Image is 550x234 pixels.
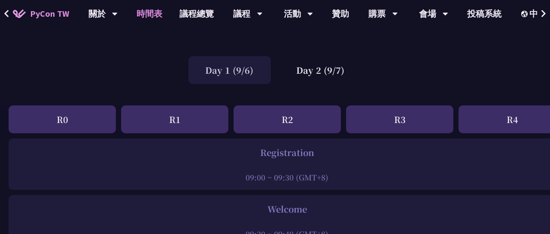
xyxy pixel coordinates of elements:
a: PyCon TW [4,3,78,24]
div: R0 [9,105,116,133]
img: Locale Icon [521,11,530,17]
div: Day 2 (9/7) [280,56,362,84]
div: R1 [121,105,228,133]
div: R3 [346,105,453,133]
span: PyCon TW [30,7,69,20]
div: Day 1 (9/6) [188,56,271,84]
img: Home icon of PyCon TW 2025 [13,9,26,18]
div: R2 [234,105,341,133]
